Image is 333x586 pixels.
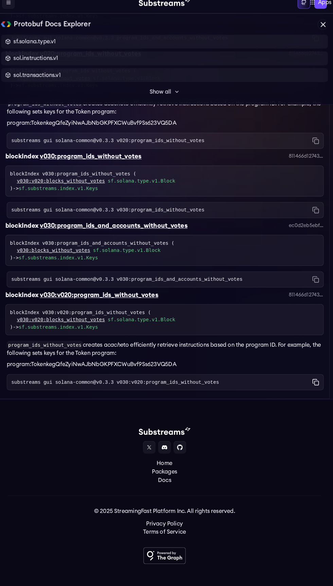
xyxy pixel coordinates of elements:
[13,341,87,349] code: program_ids_without_votes
[22,317,108,324] a: v030:v020:blocks_without_votes
[17,278,243,285] code: substreams gui solana-common@v0.3.3 v030:program_ids_and_accounts_without_votes
[288,158,322,165] div: 811466d12743a8b02be8ba6649cfa9a24aa1af62
[311,142,317,149] button: Copy command to clipboard
[152,94,173,102] span: Show all
[13,124,322,133] li: program:TokenkegQfeZyiNwAJbNbGKPFXCWuBvf9Ss623VQ5DA
[19,27,94,37] h2: Protobuf Docs Explorer
[149,515,185,523] a: Privacy Policy
[154,465,179,473] a: Packages
[18,189,101,195] span: ->
[45,292,160,301] div: v030:v020:program_ids_without_votes
[11,156,43,166] div: blockIndex
[111,317,177,324] a: sf.solana.type.v1.Block
[24,325,102,330] a: sf.substreams.index.v1.Keys
[7,91,326,105] button: Show all
[97,249,163,256] a: sf.solana.type.v1.Block
[146,542,188,559] img: Powered by The Graph
[288,225,322,232] div: ec0d2eb5ebfb384b6befa8aa19f6178b853672fe
[288,293,322,300] div: 811466d12743a8b02be8ba6649cfa9a24aa1af62
[7,29,17,35] img: Protobuf
[311,210,317,217] button: Copy command to clipboard
[154,473,179,481] a: Docs
[13,105,322,122] p: creates a to efficiently retrieve instructions based on the program ID. For example, the followin...
[13,341,322,357] p: creates a to efficiently retrieve instructions based on the program ID. For example, the followin...
[16,310,317,331] div: blockIndex v030:v020:program_ids_without_votes ( )
[45,224,189,234] div: v030:program_ids_and_accounts_without_votes
[19,45,60,53] span: sf.solana.type.v1
[141,425,192,433] img: Substream's logo
[22,249,94,256] a: v030:blocks_without_votes
[19,77,65,86] span: sol.transactions.v1
[11,292,43,301] div: blockIndex
[311,278,317,285] button: Copy command to clipboard
[13,360,322,368] li: program:TokenkegQfeZyiNwAJbNbGKPFXCWuBvf9Ss623VQ5DA
[24,257,102,262] a: sf.substreams.index.v1.Keys
[311,378,317,385] button: Copy command to clipboard
[18,325,101,330] span: ->
[17,378,220,385] code: substreams gui solana-common@v0.3.3 v030:v020:program_ids_without_votes
[22,182,108,189] a: v030:v020:blocks_without_votes
[141,7,192,15] img: Substream's logo
[111,342,126,348] em: cache
[24,189,102,195] a: sf.substreams.index.v1.Keys
[11,224,43,234] div: blockIndex
[17,142,206,149] code: substreams gui solana-common@v0.3.3 v020:program_ids_without_votes
[316,7,329,15] span: Apps
[154,456,179,465] a: Home
[111,182,177,189] a: sf.solana.type.v1.Block
[98,503,235,511] div: © 2025 StreamingFast Platform Inc. All rights reserved.
[146,523,188,532] a: Terms of Service
[17,210,206,217] code: substreams gui solana-common@v0.3.3 v030:program_ids_without_votes
[16,174,317,196] div: blockIndex v030:program_ids_without_votes ( )
[18,257,101,262] span: ->
[45,156,144,166] div: v030:program_ids_without_votes
[16,242,317,263] div: blockIndex v030:program_ids_and_accounts_without_votes ( )
[19,61,63,69] span: sol.instructions.v1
